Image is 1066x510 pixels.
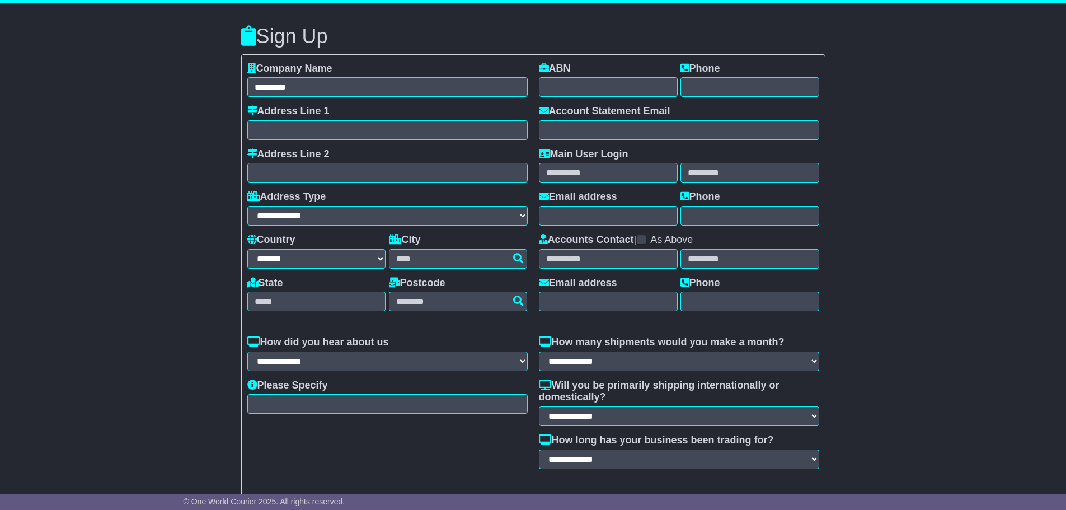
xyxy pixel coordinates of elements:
[247,336,389,349] label: How did you hear about us
[539,336,785,349] label: How many shipments would you make a month?
[680,277,720,289] label: Phone
[247,277,283,289] label: State
[680,63,720,75] label: Phone
[680,191,720,203] label: Phone
[539,63,571,75] label: ABN
[247,148,330,161] label: Address Line 2
[539,105,670,118] label: Account Statement Email
[247,63,332,75] label: Company Name
[539,380,819,404] label: Will you be primarily shipping internationally or domestically?
[539,148,628,161] label: Main User Login
[539,277,617,289] label: Email address
[241,25,825,48] h3: Sign Up
[184,497,345,506] span: © One World Courier 2025. All rights reserved.
[650,234,693,246] label: As Above
[539,191,617,203] label: Email address
[247,191,326,203] label: Address Type
[389,277,445,289] label: Postcode
[539,234,634,246] label: Accounts Contact
[539,234,819,249] div: |
[539,434,774,447] label: How long has your business been trading for?
[247,234,295,246] label: Country
[247,105,330,118] label: Address Line 1
[389,234,421,246] label: City
[247,380,328,392] label: Please Specify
